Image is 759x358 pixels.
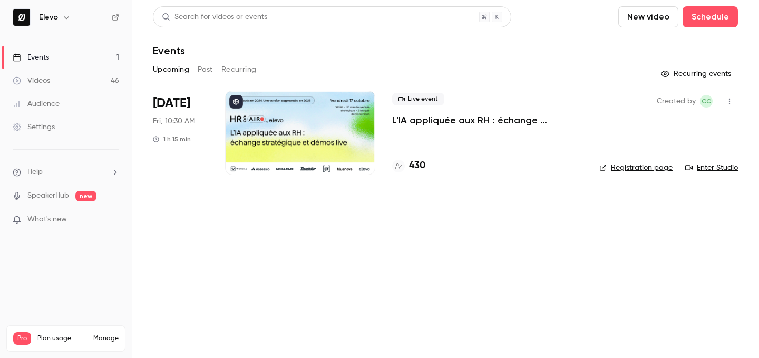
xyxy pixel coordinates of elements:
[153,44,185,57] h1: Events
[221,61,257,78] button: Recurring
[153,95,190,112] span: [DATE]
[75,191,96,201] span: new
[392,114,582,127] a: L'IA appliquée aux RH : échange stratégique et démos live.
[13,52,49,63] div: Events
[198,61,213,78] button: Past
[13,99,60,109] div: Audience
[39,12,58,23] h6: Elevo
[153,91,208,175] div: Oct 17 Fri, 10:30 AM (Europe/Paris)
[13,167,119,178] li: help-dropdown-opener
[27,190,69,201] a: SpeakerHub
[702,95,711,108] span: CC
[93,334,119,343] a: Manage
[153,135,191,143] div: 1 h 15 min
[599,162,673,173] a: Registration page
[13,122,55,132] div: Settings
[618,6,678,27] button: New video
[153,61,189,78] button: Upcoming
[27,167,43,178] span: Help
[153,116,195,127] span: Fri, 10:30 AM
[27,214,67,225] span: What's new
[683,6,738,27] button: Schedule
[13,332,31,345] span: Pro
[657,95,696,108] span: Created by
[13,9,30,26] img: Elevo
[656,65,738,82] button: Recurring events
[409,159,425,173] h4: 430
[37,334,87,343] span: Plan usage
[700,95,713,108] span: Clara Courtillier
[392,93,444,105] span: Live event
[685,162,738,173] a: Enter Studio
[392,159,425,173] a: 430
[162,12,267,23] div: Search for videos or events
[13,75,50,86] div: Videos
